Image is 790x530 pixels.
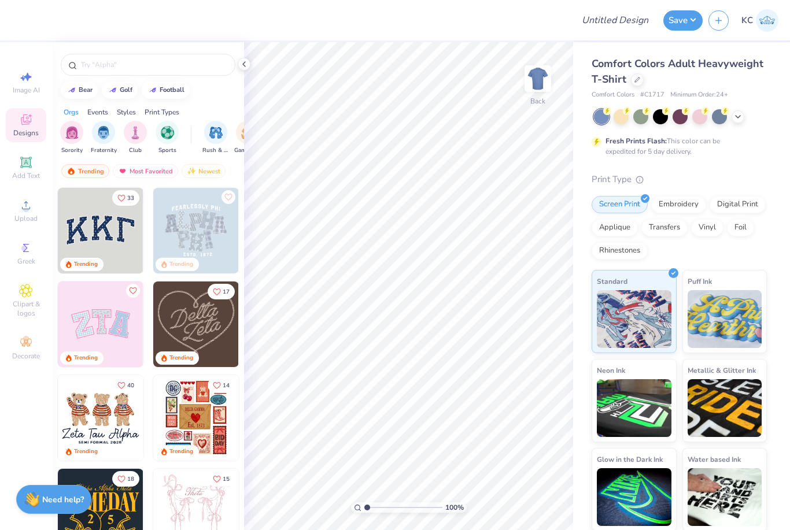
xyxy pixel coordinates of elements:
div: filter for Sports [156,121,179,155]
span: KC [741,14,753,27]
div: filter for Club [124,121,147,155]
div: Events [87,107,108,117]
span: 15 [223,476,230,482]
div: Newest [182,164,226,178]
div: Trending [169,354,193,362]
img: Newest.gif [187,167,196,175]
span: 14 [223,383,230,388]
div: Trending [74,447,98,456]
button: filter button [202,121,229,155]
span: Sorority [61,146,83,155]
button: Like [112,471,139,487]
span: # C1717 [640,90,665,100]
img: b0e5e834-c177-467b-9309-b33acdc40f03 [238,375,324,461]
div: Embroidery [651,196,706,213]
img: Club Image [129,126,142,139]
button: Like [208,284,235,299]
span: Game Day [234,146,261,155]
span: Club [129,146,142,155]
div: Screen Print [592,196,648,213]
button: filter button [156,121,179,155]
a: KC [741,9,778,32]
div: filter for Game Day [234,121,261,155]
div: Applique [592,219,638,236]
span: 40 [127,383,134,388]
button: Like [126,284,140,298]
img: a3be6b59-b000-4a72-aad0-0c575b892a6b [58,375,143,461]
button: filter button [60,121,83,155]
button: filter button [124,121,147,155]
img: trend_line.gif [148,87,157,94]
div: Trending [169,260,193,269]
span: Metallic & Glitter Ink [688,364,756,376]
button: filter button [91,121,117,155]
span: Comfort Colors [592,90,634,100]
div: Back [530,96,545,106]
div: Transfers [641,219,688,236]
span: Puff Ink [688,275,712,287]
div: Digital Print [710,196,766,213]
strong: Fresh Prints Flash: [606,136,667,146]
img: d12c9beb-9502-45c7-ae94-40b97fdd6040 [143,375,228,461]
img: most_fav.gif [118,167,127,175]
div: golf [120,87,132,93]
img: Sorority Image [65,126,79,139]
button: Like [208,377,235,393]
span: Rush & Bid [202,146,229,155]
div: This color can be expedited for 5 day delivery. [606,136,748,157]
img: ead2b24a-117b-4488-9b34-c08fd5176a7b [238,281,324,367]
img: trending.gif [67,167,76,175]
button: Like [222,190,235,204]
div: Print Type [592,173,767,186]
img: 5a4b4175-9e88-49c8-8a23-26d96782ddc6 [153,188,239,273]
span: Sports [158,146,176,155]
span: Upload [14,214,38,223]
span: Add Text [12,171,40,180]
button: football [142,81,190,99]
div: Trending [74,260,98,269]
div: Most Favorited [113,164,178,178]
div: Foil [727,219,754,236]
img: 3b9aba4f-e317-4aa7-a679-c95a879539bd [58,188,143,273]
img: Sports Image [161,126,174,139]
img: Water based Ink [688,468,762,526]
span: Designs [13,128,39,138]
img: Kaila Casco [756,9,778,32]
strong: Need help? [42,494,84,505]
span: Comfort Colors Adult Heavyweight T-Shirt [592,57,763,86]
div: Rhinestones [592,242,648,260]
img: 12710c6a-dcc0-49ce-8688-7fe8d5f96fe2 [153,281,239,367]
img: Fraternity Image [97,126,110,139]
img: Neon Ink [597,379,671,437]
button: Like [112,190,139,206]
div: Trending [169,447,193,456]
img: Back [526,67,549,90]
div: Trending [61,164,109,178]
span: Clipart & logos [6,299,46,318]
div: bear [79,87,93,93]
img: Standard [597,290,671,348]
img: Metallic & Glitter Ink [688,379,762,437]
img: edfb13fc-0e43-44eb-bea2-bf7fc0dd67f9 [143,188,228,273]
span: Glow in the Dark Ink [597,453,663,465]
div: Orgs [64,107,79,117]
span: Greek [17,257,35,266]
input: Try "Alpha" [80,59,228,71]
button: golf [102,81,138,99]
img: 5ee11766-d822-42f5-ad4e-763472bf8dcf [143,281,228,367]
div: filter for Rush & Bid [202,121,229,155]
span: 33 [127,195,134,201]
span: 100 % [445,502,464,513]
img: Rush & Bid Image [209,126,223,139]
button: Save [663,10,703,31]
span: Water based Ink [688,453,741,465]
img: 6de2c09e-6ade-4b04-8ea6-6dac27e4729e [153,375,239,461]
span: Fraternity [91,146,117,155]
button: Like [112,377,139,393]
span: Decorate [12,351,40,361]
span: Image AI [13,86,40,95]
div: Vinyl [691,219,723,236]
img: Game Day Image [241,126,254,139]
img: Puff Ink [688,290,762,348]
div: Trending [74,354,98,362]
